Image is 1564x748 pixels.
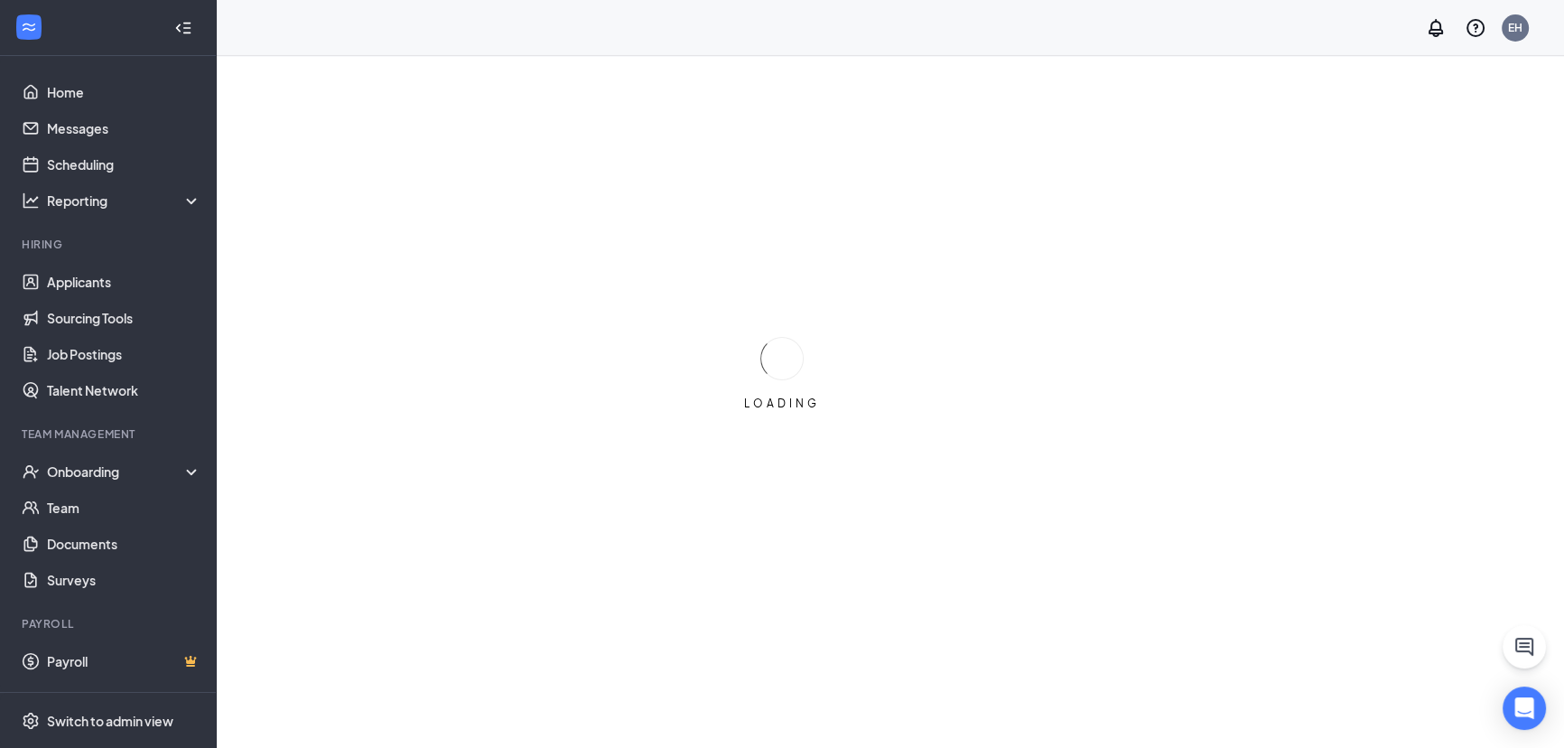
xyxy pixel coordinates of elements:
a: PayrollCrown [47,643,201,679]
div: LOADING [737,396,827,411]
svg: Settings [22,712,40,730]
svg: UserCheck [22,463,40,481]
div: Team Management [22,426,198,442]
svg: QuestionInfo [1465,17,1486,39]
div: Open Intercom Messenger [1503,687,1546,730]
button: ChatActive [1503,625,1546,669]
a: Talent Network [47,372,201,408]
a: Surveys [47,562,201,598]
a: Messages [47,110,201,146]
svg: Analysis [22,192,40,210]
div: Reporting [47,192,202,210]
a: Sourcing Tools [47,300,201,336]
svg: WorkstreamLogo [20,18,38,36]
a: Scheduling [47,146,201,182]
div: EH [1508,20,1522,35]
div: Switch to admin view [47,712,173,730]
a: Documents [47,526,201,562]
div: Onboarding [47,463,186,481]
a: Applicants [47,264,201,300]
a: Job Postings [47,336,201,372]
a: Home [47,74,201,110]
a: Team [47,490,201,526]
svg: ChatActive [1513,636,1535,658]
svg: Notifications [1425,17,1447,39]
svg: Collapse [174,19,192,37]
div: Hiring [22,237,198,252]
div: Payroll [22,616,198,631]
